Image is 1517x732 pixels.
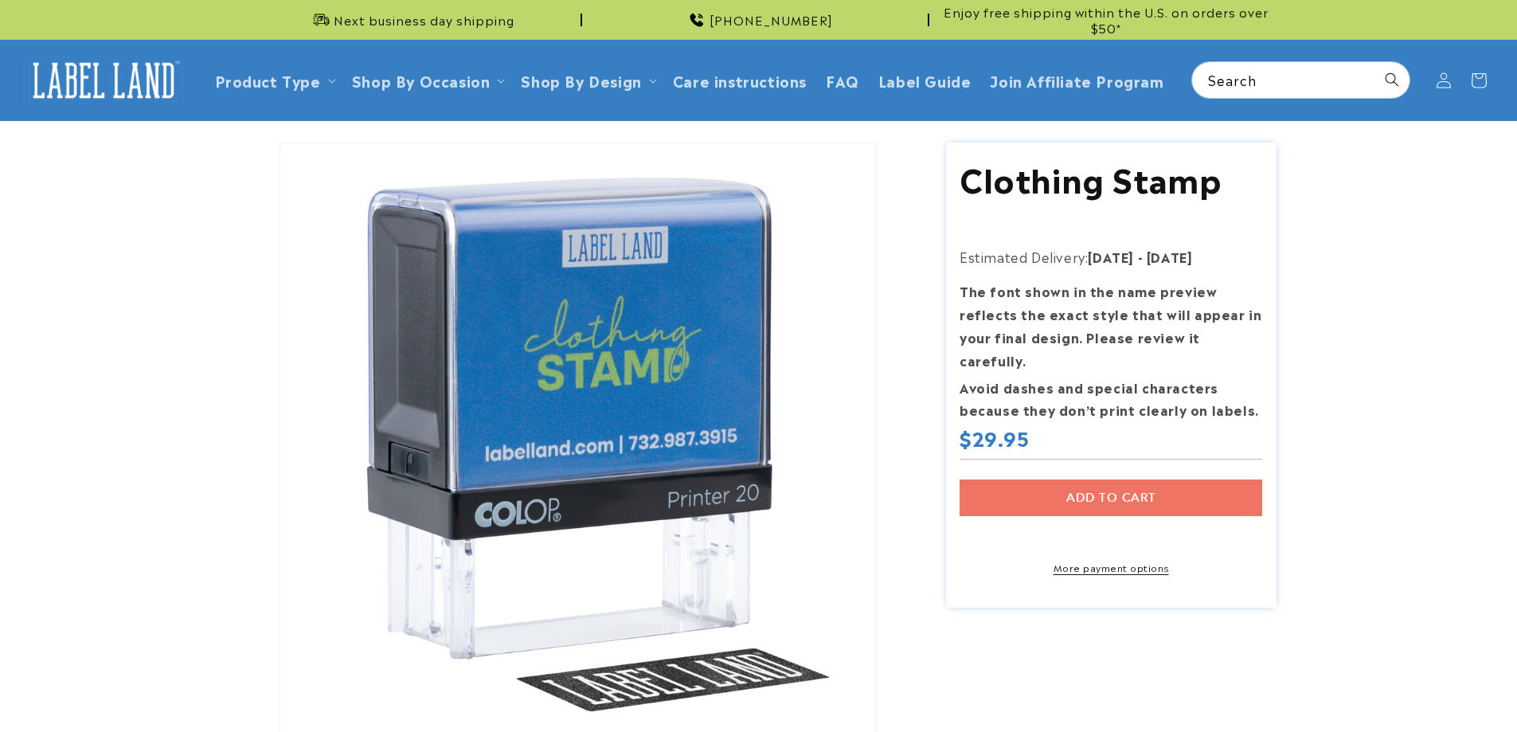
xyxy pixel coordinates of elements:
[990,71,1163,89] span: Join Affiliate Program
[663,61,816,99] a: Care instructions
[878,71,972,89] span: Label Guide
[342,61,512,99] summary: Shop By Occasion
[673,71,807,89] span: Care instructions
[960,157,1262,198] h1: Clothing Stamp
[18,49,190,111] a: Label Land
[1147,247,1193,266] strong: [DATE]
[980,61,1173,99] a: Join Affiliate Program
[869,61,981,99] a: Label Guide
[960,560,1262,574] a: More payment options
[334,12,514,28] span: Next business day shipping
[960,378,1259,420] strong: Avoid dashes and special characters because they don’t print clearly on labels.
[205,61,342,99] summary: Product Type
[960,425,1030,450] span: $29.95
[960,245,1262,268] p: Estimated Delivery:
[710,12,833,28] span: [PHONE_NUMBER]
[215,69,321,91] a: Product Type
[1138,247,1144,266] strong: -
[1374,62,1409,97] button: Search
[960,281,1261,369] strong: The font shown in the name preview reflects the exact style that will appear in your final design...
[352,71,491,89] span: Shop By Occasion
[936,4,1277,35] span: Enjoy free shipping within the U.S. on orders over $50*
[511,61,663,99] summary: Shop By Design
[521,69,641,91] a: Shop By Design
[24,56,183,105] img: Label Land
[816,61,869,99] a: FAQ
[826,71,859,89] span: FAQ
[1088,247,1134,266] strong: [DATE]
